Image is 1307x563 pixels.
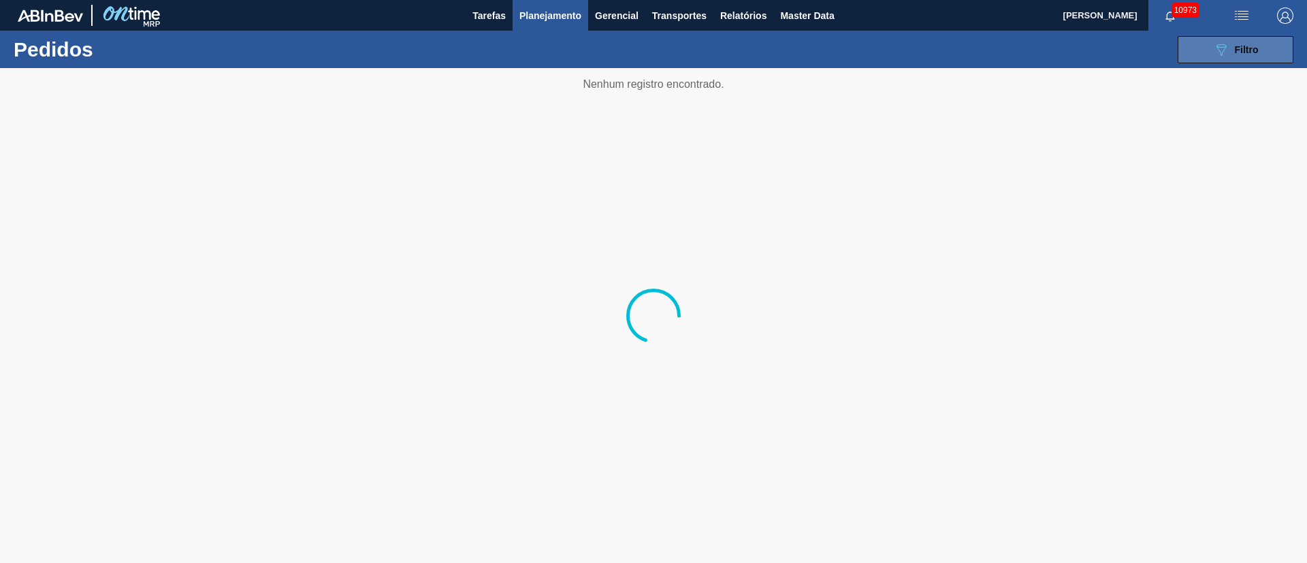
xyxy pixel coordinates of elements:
[472,7,506,24] span: Tarefas
[519,7,581,24] span: Planejamento
[1178,36,1293,63] button: Filtro
[780,7,834,24] span: Master Data
[14,42,217,57] h1: Pedidos
[720,7,767,24] span: Relatórios
[1277,7,1293,24] img: Logout
[595,7,639,24] span: Gerencial
[1172,3,1199,18] span: 10973
[652,7,707,24] span: Transportes
[1233,7,1250,24] img: userActions
[1235,44,1259,55] span: Filtro
[1148,6,1192,25] button: Notificações
[18,10,83,22] img: TNhmsLtSVTkK8tSr43FrP2fwEKptu5GPRR3wAAAABJRU5ErkJggg==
